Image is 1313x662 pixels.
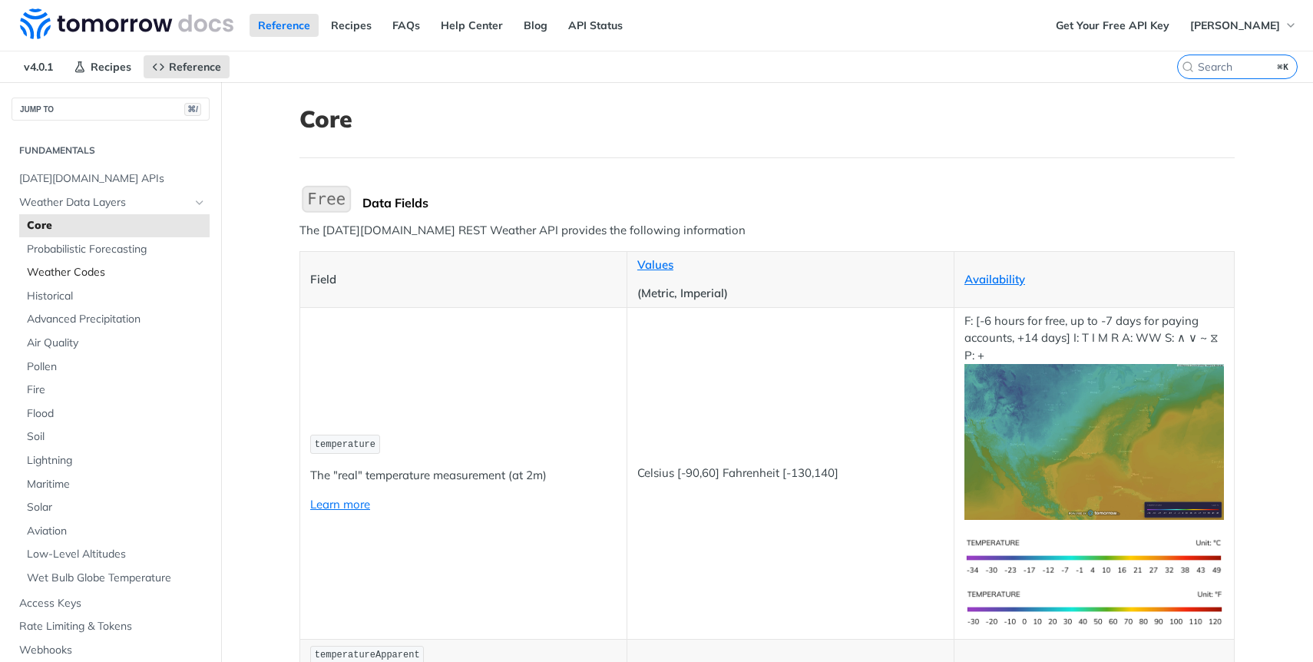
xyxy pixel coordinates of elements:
[20,8,233,39] img: Tomorrow.io Weather API Docs
[27,406,206,422] span: Flood
[19,449,210,472] a: Lightning
[1047,14,1178,37] a: Get Your Free API Key
[1274,59,1293,74] kbd: ⌘K
[19,238,210,261] a: Probabilistic Forecasting
[964,548,1224,563] span: Expand image
[19,332,210,355] a: Air Quality
[19,619,206,634] span: Rate Limiting & Tokens
[19,543,210,566] a: Low-Level Altitudes
[27,571,206,586] span: Wet Bulb Globe Temperature
[27,524,206,539] span: Aviation
[322,14,380,37] a: Recipes
[1182,61,1194,73] svg: Search
[315,439,375,450] span: temperature
[12,191,210,214] a: Weather Data LayersHide subpages for Weather Data Layers
[12,592,210,615] a: Access Keys
[12,98,210,121] button: JUMP TO⌘/
[91,60,131,74] span: Recipes
[19,567,210,590] a: Wet Bulb Globe Temperature
[65,55,140,78] a: Recipes
[310,467,617,485] p: The "real" temperature measurement (at 2m)
[964,272,1025,286] a: Availability
[27,312,206,327] span: Advanced Precipitation
[362,195,1235,210] div: Data Fields
[19,520,210,543] a: Aviation
[169,60,221,74] span: Reference
[964,600,1224,614] span: Expand image
[19,596,206,611] span: Access Keys
[1190,18,1280,32] span: [PERSON_NAME]
[27,289,206,304] span: Historical
[27,265,206,280] span: Weather Codes
[19,195,190,210] span: Weather Data Layers
[27,218,206,233] span: Core
[299,105,1235,133] h1: Core
[560,14,631,37] a: API Status
[637,257,673,272] a: Values
[27,453,206,468] span: Lightning
[27,242,206,257] span: Probabilistic Forecasting
[19,496,210,519] a: Solar
[515,14,556,37] a: Blog
[637,465,944,482] p: Celsius [-90,60] Fahrenheit [-130,140]
[310,497,370,511] a: Learn more
[27,359,206,375] span: Pollen
[27,336,206,351] span: Air Quality
[1182,14,1305,37] button: [PERSON_NAME]
[432,14,511,37] a: Help Center
[19,379,210,402] a: Fire
[12,639,210,662] a: Webhooks
[19,214,210,237] a: Core
[19,356,210,379] a: Pollen
[15,55,61,78] span: v4.0.1
[637,285,944,303] p: (Metric, Imperial)
[299,222,1235,240] p: The [DATE][DOMAIN_NAME] REST Weather API provides the following information
[310,271,617,289] p: Field
[193,197,206,209] button: Hide subpages for Weather Data Layers
[964,434,1224,449] span: Expand image
[19,643,206,658] span: Webhooks
[315,650,420,660] span: temperatureApparent
[384,14,428,37] a: FAQs
[27,382,206,398] span: Fire
[19,171,206,187] span: [DATE][DOMAIN_NAME] APIs
[19,425,210,449] a: Soil
[27,547,206,562] span: Low-Level Altitudes
[12,167,210,190] a: [DATE][DOMAIN_NAME] APIs
[19,308,210,331] a: Advanced Precipitation
[250,14,319,37] a: Reference
[144,55,230,78] a: Reference
[12,615,210,638] a: Rate Limiting & Tokens
[19,473,210,496] a: Maritime
[184,103,201,116] span: ⌘/
[27,429,206,445] span: Soil
[19,285,210,308] a: Historical
[27,477,206,492] span: Maritime
[19,261,210,284] a: Weather Codes
[27,500,206,515] span: Solar
[12,144,210,157] h2: Fundamentals
[19,402,210,425] a: Flood
[964,313,1224,520] p: F: [-6 hours for free, up to -7 days for paying accounts, +14 days] I: T I M R A: WW S: ∧ ∨ ~ ⧖ P: +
